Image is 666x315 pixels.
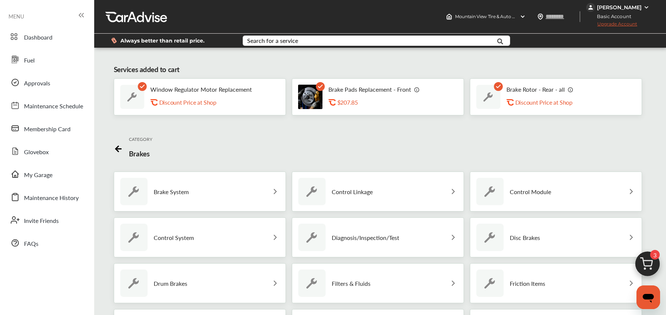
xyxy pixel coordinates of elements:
[568,87,574,92] img: info_icon_vector.svg
[8,13,24,19] span: MENU
[154,188,189,195] p: Brake System
[597,4,642,11] div: [PERSON_NAME]
[24,56,35,65] span: Fuel
[328,86,411,93] p: Brake Pads Replacement - Front
[627,279,636,288] img: left_arrow_icon.0f472efe.svg
[120,38,205,43] span: Always better than retail price.
[129,136,152,142] p: CATEGORY
[150,86,252,93] p: Window Regulator Motor Replacement
[298,224,326,251] img: default_wrench_icon.d1a43860.svg
[449,187,458,196] img: left_arrow_icon.0f472efe.svg
[7,233,87,253] a: FAQs
[476,85,501,109] img: default_wrench_icon.d1a43860.svg
[627,233,636,242] img: left_arrow_icon.0f472efe.svg
[414,87,420,92] img: info_icon_vector.svg
[129,149,150,159] p: Brakes
[120,270,148,297] img: default_wrench_icon.d1a43860.svg
[114,64,180,75] div: Services added to cart
[154,280,187,287] p: Drum Brakes
[7,210,87,230] a: Invite Friends
[506,86,565,93] p: Brake Rotor - Rear - all
[24,170,52,180] span: My Garage
[24,79,50,88] span: Approvals
[337,99,411,106] div: $207.85
[510,188,551,195] p: Control Module
[7,50,87,69] a: Fuel
[120,178,148,205] img: default_wrench_icon.d1a43860.svg
[650,250,660,260] span: 3
[24,193,79,203] span: Maintenance History
[510,280,545,287] p: Friction Items
[7,165,87,184] a: My Garage
[247,38,298,44] div: Search for a service
[636,285,660,309] iframe: Button to launch messaging window, conversation in progress
[24,125,71,134] span: Membership Card
[587,13,637,20] span: Basic Account
[449,233,458,242] img: left_arrow_icon.0f472efe.svg
[332,188,373,195] p: Control Linkage
[7,142,87,161] a: Glovebox
[520,14,526,20] img: header-down-arrow.9dd2ce7d.svg
[111,37,117,44] img: dollor_label_vector.a70140d1.svg
[298,85,322,109] img: brake-pads-replacement-thumb.jpg
[24,33,52,43] span: Dashboard
[7,27,87,46] a: Dashboard
[476,224,504,251] img: default_wrench_icon.d1a43860.svg
[24,216,59,226] span: Invite Friends
[476,178,504,205] img: default_wrench_icon.d1a43860.svg
[332,234,399,241] p: Diagnosis/Inspection/Test
[7,187,87,207] a: Maintenance History
[120,224,148,251] img: default_wrench_icon.d1a43860.svg
[643,4,649,10] img: WGsFRI8htEPBVLJbROoPRyZpYNWhNONpIPPETTm6eUC0GeLEiAAAAAElFTkSuQmCC
[159,99,233,106] div: Discount Price at Shop
[515,99,589,106] div: Discount Price at Shop
[271,233,280,242] img: left_arrow_icon.0f472efe.svg
[537,14,543,20] img: location_vector.a44bc228.svg
[455,14,655,19] span: Mountain View Tire & Auto Service 1726 , [STREET_ADDRESS][PERSON_NAME] Newhall , CA 91321
[630,248,665,284] img: cart_icon.3d0951e8.svg
[446,14,452,20] img: header-home-logo.8d720a4f.svg
[7,96,87,115] a: Maintenance Schedule
[154,234,194,241] p: Control System
[7,119,87,138] a: Membership Card
[627,187,636,196] img: left_arrow_icon.0f472efe.svg
[271,279,280,288] img: left_arrow_icon.0f472efe.svg
[476,270,504,297] img: default_wrench_icon.d1a43860.svg
[24,148,49,157] span: Glovebox
[586,3,595,12] img: jVpblrzwTbfkPYzPPzSLxeg0AAAAASUVORK5CYII=
[24,102,83,111] span: Maintenance Schedule
[120,85,144,109] img: default_wrench_icon.d1a43860.svg
[586,21,637,30] span: Upgrade Account
[298,178,326,205] img: default_wrench_icon.d1a43860.svg
[24,239,38,249] span: FAQs
[449,279,458,288] img: left_arrow_icon.0f472efe.svg
[510,234,540,241] p: Disc Brakes
[298,270,326,297] img: default_wrench_icon.d1a43860.svg
[332,280,370,287] p: Filters & Fluids
[7,73,87,92] a: Approvals
[271,187,280,196] img: left_arrow_icon.0f472efe.svg
[580,11,580,22] img: header-divider.bc55588e.svg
